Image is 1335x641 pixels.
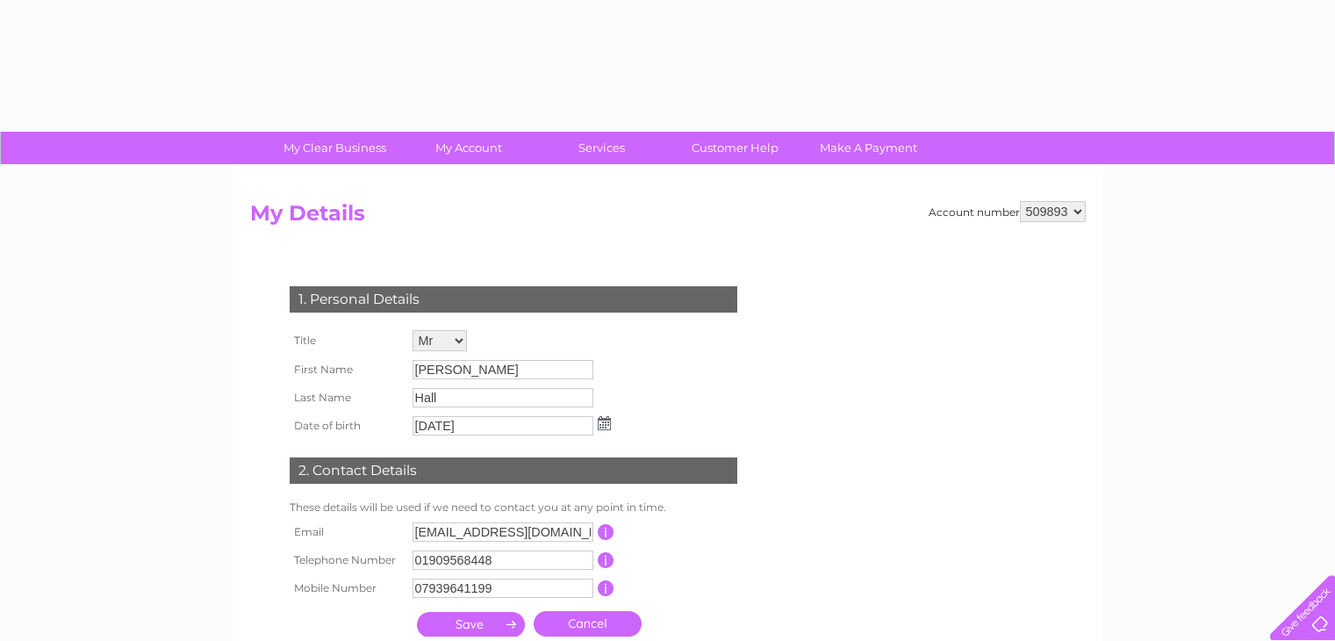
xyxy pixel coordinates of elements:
img: ... [598,416,611,430]
a: Services [529,132,674,164]
th: Telephone Number [285,546,408,574]
th: Date of birth [285,412,408,440]
input: Information [598,552,614,568]
td: These details will be used if we need to contact you at any point in time. [285,497,742,518]
a: Make A Payment [796,132,941,164]
th: Mobile Number [285,574,408,602]
th: First Name [285,356,408,384]
div: 1. Personal Details [290,286,737,313]
input: Information [598,580,614,596]
th: Title [285,326,408,356]
a: My Clear Business [262,132,407,164]
th: Email [285,518,408,546]
input: Information [598,524,614,540]
a: Customer Help [663,132,807,164]
input: Submit [417,612,525,637]
h2: My Details [250,201,1086,234]
a: Cancel [534,611,642,637]
div: Account number [929,201,1086,222]
th: Last Name [285,384,408,412]
a: My Account [396,132,541,164]
div: 2. Contact Details [290,457,737,484]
